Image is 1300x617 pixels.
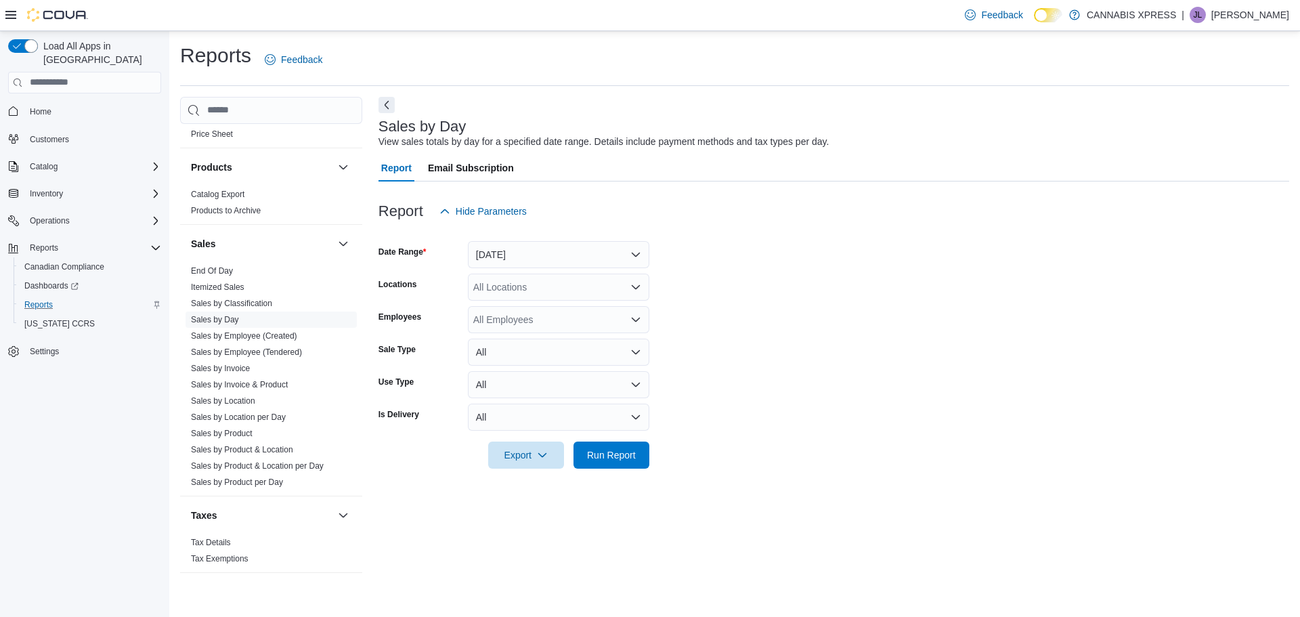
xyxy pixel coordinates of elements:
button: Reports [14,295,167,314]
span: Export [496,442,556,469]
div: Jodi LeBlanc [1190,7,1206,23]
button: Inventory [3,184,167,203]
span: Feedback [281,53,322,66]
a: Sales by Day [191,315,239,324]
a: Tax Exemptions [191,554,248,563]
button: Products [191,161,332,174]
h3: Sales [191,237,216,251]
button: Settings [3,341,167,361]
a: Sales by Classification [191,299,272,308]
a: Canadian Compliance [19,259,110,275]
span: Sales by Day [191,314,239,325]
button: All [468,371,649,398]
button: Next [378,97,395,113]
span: Email Subscription [428,154,514,182]
button: Hide Parameters [434,198,532,225]
button: Catalog [3,157,167,176]
button: All [468,404,649,431]
h3: Taxes [191,509,217,522]
span: Tax Details [191,537,231,548]
button: Open list of options [630,314,641,325]
a: End Of Day [191,266,233,276]
p: [PERSON_NAME] [1211,7,1289,23]
a: Sales by Invoice [191,364,250,373]
a: Reports [19,297,58,313]
span: Run Report [587,448,636,462]
span: JL [1194,7,1202,23]
button: Home [3,102,167,121]
button: Canadian Compliance [14,257,167,276]
span: Catalog Export [191,189,244,200]
button: Products [335,159,351,175]
button: Sales [191,237,332,251]
button: [US_STATE] CCRS [14,314,167,333]
span: Sales by Product per Day [191,477,283,488]
label: Is Delivery [378,409,419,420]
a: Feedback [959,1,1028,28]
span: Report [381,154,412,182]
span: Settings [30,346,59,357]
label: Date Range [378,247,427,257]
span: Tax Exemptions [191,553,248,564]
div: Taxes [180,534,362,572]
a: Itemized Sales [191,282,244,292]
a: Products to Archive [191,206,261,215]
span: Reports [24,240,161,256]
a: Sales by Employee (Created) [191,331,297,341]
button: [DATE] [468,241,649,268]
a: Tax Details [191,538,231,547]
span: Sales by Location [191,396,255,406]
button: Inventory [24,186,68,202]
span: Sales by Employee (Created) [191,331,297,341]
span: Settings [24,343,161,360]
a: [US_STATE] CCRS [19,316,100,332]
p: CANNABIS XPRESS [1087,7,1176,23]
button: All [468,339,649,366]
nav: Complex example [8,96,161,397]
span: Feedback [981,8,1022,22]
label: Locations [378,279,417,290]
span: Sales by Location per Day [191,412,286,423]
a: Price Sheet [191,129,233,139]
span: Dashboards [24,280,79,291]
span: Canadian Compliance [19,259,161,275]
span: Reports [24,299,53,310]
span: Sales by Product & Location per Day [191,461,324,471]
button: Sales [335,236,351,252]
a: Sales by Invoice & Product [191,380,288,389]
a: Sales by Product [191,429,253,438]
span: [US_STATE] CCRS [24,318,95,329]
button: Customers [3,129,167,149]
a: Sales by Location [191,396,255,406]
p: | [1182,7,1184,23]
label: Use Type [378,377,414,387]
span: Catalog [30,161,58,172]
span: Inventory [24,186,161,202]
label: Sale Type [378,344,416,355]
span: Operations [30,215,70,226]
span: Operations [24,213,161,229]
button: Export [488,442,564,469]
div: Products [180,186,362,224]
span: Products to Archive [191,205,261,216]
button: Taxes [191,509,332,522]
img: Cova [27,8,88,22]
a: Catalog Export [191,190,244,199]
h3: Report [378,203,423,219]
span: Home [30,106,51,117]
span: Reports [30,242,58,253]
a: Feedback [259,46,328,73]
span: Reports [19,297,161,313]
span: Sales by Product & Location [191,444,293,455]
a: Sales by Employee (Tendered) [191,347,302,357]
span: Load All Apps in [GEOGRAPHIC_DATA] [38,39,161,66]
a: Customers [24,131,74,148]
h3: Sales by Day [378,119,467,135]
span: Sales by Invoice [191,363,250,374]
a: Dashboards [19,278,84,294]
a: Sales by Product & Location per Day [191,461,324,471]
span: Sales by Classification [191,298,272,309]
